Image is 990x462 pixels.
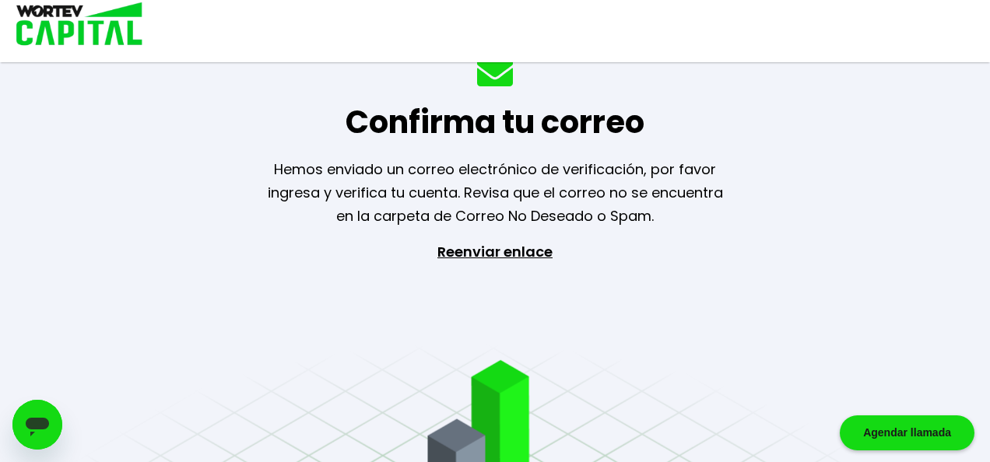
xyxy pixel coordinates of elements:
[346,99,644,145] h1: Confirma tu correo
[247,158,742,228] p: Hemos enviado un correo electrónico de verificación, por favor ingresa y verifica tu cuenta. Revi...
[840,415,974,450] div: Agendar llamada
[477,59,513,86] img: mail-icon.3fa1eb17.svg
[12,400,62,450] iframe: Botón para iniciar la ventana de mensajería
[423,240,567,404] p: Reenviar enlace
